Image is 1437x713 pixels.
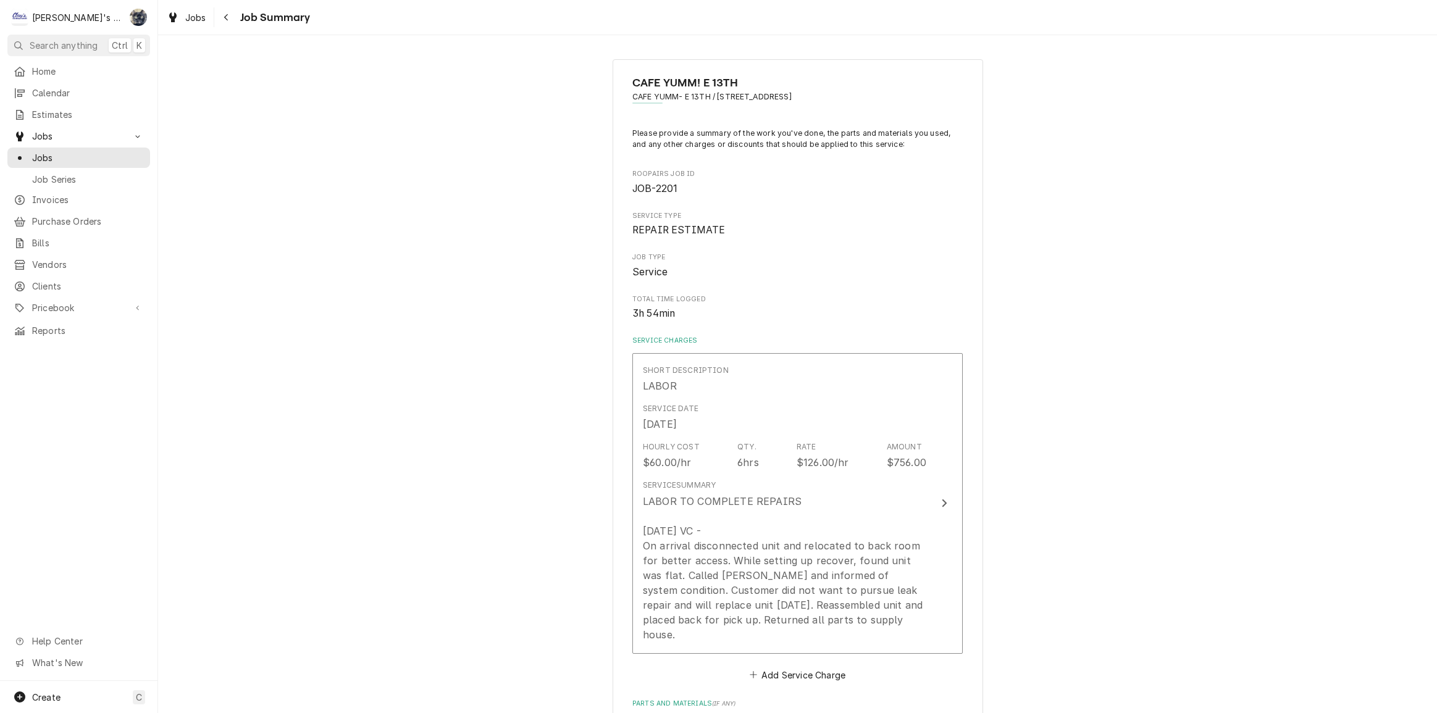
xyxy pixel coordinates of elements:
[32,236,144,249] span: Bills
[737,441,756,452] div: Qty.
[643,365,729,376] div: Short Description
[130,9,147,26] div: Sarah Bendele's Avatar
[162,7,211,28] a: Jobs
[737,455,759,470] div: 6hrs
[643,480,716,491] div: Service Summary
[11,9,28,26] div: Clay's Refrigeration's Avatar
[32,193,144,206] span: Invoices
[632,252,963,262] span: Job Type
[632,169,963,179] span: Roopairs Job ID
[632,211,963,238] div: Service Type
[643,455,691,470] div: $60.00/hr
[7,126,150,146] a: Go to Jobs
[632,699,963,709] label: Parts and Materials
[30,39,98,52] span: Search anything
[32,656,143,669] span: What's New
[632,265,963,280] span: Job Type
[32,692,61,703] span: Create
[32,11,123,24] div: [PERSON_NAME]'s Refrigeration
[887,441,922,452] div: Amount
[632,128,963,151] p: Please provide a summary of the work you've done, the parts and materials you used, and any other...
[7,83,150,103] a: Calendar
[7,211,150,231] a: Purchase Orders
[632,353,963,654] button: Update Line Item
[747,666,847,683] button: Add Service Charge
[7,35,150,56] button: Search anythingCtrlK
[643,441,700,452] div: Hourly Cost
[632,169,963,196] div: Roopairs Job ID
[32,151,144,164] span: Jobs
[7,61,150,81] a: Home
[712,700,735,707] span: ( if any )
[32,65,144,78] span: Home
[7,254,150,275] a: Vendors
[632,223,963,238] span: Service Type
[7,169,150,190] a: Job Series
[32,280,144,293] span: Clients
[797,455,849,470] div: $126.00/hr
[136,39,142,52] span: K
[632,224,725,236] span: REPAIR ESTIMATE
[7,190,150,210] a: Invoices
[7,104,150,125] a: Estimates
[632,91,963,102] span: Address
[632,306,963,321] span: Total Time Logged
[632,183,677,194] span: JOB-2201
[185,11,206,24] span: Jobs
[130,9,147,26] div: SB
[632,211,963,221] span: Service Type
[643,417,677,432] div: [DATE]
[7,276,150,296] a: Clients
[632,294,963,304] span: Total Time Logged
[217,7,237,27] button: Navigate back
[32,215,144,228] span: Purchase Orders
[7,653,150,673] a: Go to What's New
[7,148,150,168] a: Jobs
[112,39,128,52] span: Ctrl
[32,635,143,648] span: Help Center
[887,455,926,470] div: $756.00
[7,320,150,341] a: Reports
[643,403,698,414] div: Service Date
[797,441,816,452] div: Rate
[32,173,144,186] span: Job Series
[632,252,963,279] div: Job Type
[32,258,144,271] span: Vendors
[237,9,311,26] span: Job Summary
[632,75,963,91] span: Name
[632,266,668,278] span: Service
[632,181,963,196] span: Roopairs Job ID
[632,336,963,683] div: Service Charges
[632,75,963,112] div: Client Information
[32,86,144,99] span: Calendar
[32,108,144,121] span: Estimates
[632,307,675,319] span: 3h 54min
[7,233,150,253] a: Bills
[632,294,963,321] div: Total Time Logged
[7,631,150,651] a: Go to Help Center
[32,324,144,337] span: Reports
[136,691,142,704] span: C
[11,9,28,26] div: C
[643,378,677,393] div: LABOR
[632,336,963,346] label: Service Charges
[32,130,125,143] span: Jobs
[7,298,150,318] a: Go to Pricebook
[643,494,926,642] div: LABOR TO COMPLETE REPAIRS [DATE] VC - On arrival disconnected unit and relocated to back room for...
[32,301,125,314] span: Pricebook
